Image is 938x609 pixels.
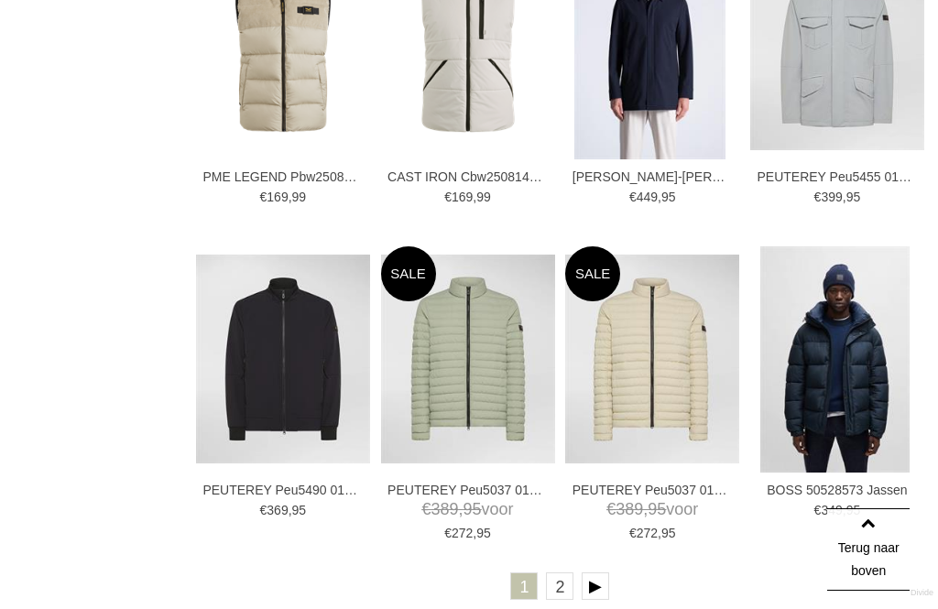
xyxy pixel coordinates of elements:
[814,503,822,517] span: €
[381,255,555,463] img: PEUTEREY Peu5037 01181971 Jassen
[760,246,910,473] img: BOSS 50528573 Jassen
[476,190,491,204] span: 99
[387,169,548,185] a: CAST IRON Cbw2508140 Jassen
[637,526,658,540] span: 272
[757,482,917,498] a: BOSS 50528573 Jassen
[292,503,307,517] span: 95
[444,190,452,204] span: €
[565,255,739,463] img: PEUTEREY Peu5037 01181971 Jassen
[814,190,822,204] span: €
[846,190,861,204] span: 95
[431,500,458,518] span: 389
[658,190,661,204] span: ,
[637,190,658,204] span: 449
[573,169,733,185] a: [PERSON_NAME]-[PERSON_NAME]
[473,190,476,204] span: ,
[202,482,363,498] a: PEUTEREY Peu5490 01191981 Jassen
[573,482,733,498] a: PEUTEREY Peu5037 01181971 Jassen
[260,190,267,204] span: €
[661,526,676,540] span: 95
[629,190,637,204] span: €
[510,572,538,600] a: 1
[289,503,292,517] span: ,
[289,190,292,204] span: ,
[444,526,452,540] span: €
[821,503,842,517] span: 349
[452,526,473,540] span: 272
[843,503,846,517] span: ,
[267,190,288,204] span: 169
[648,500,666,518] span: 95
[843,190,846,204] span: ,
[846,503,861,517] span: 95
[629,526,637,540] span: €
[387,482,548,498] a: PEUTEREY Peu5037 01181971 Jassen
[546,572,573,600] a: 2
[821,190,842,204] span: 399
[421,500,431,518] span: €
[292,190,307,204] span: 99
[260,503,267,517] span: €
[606,500,616,518] span: €
[267,503,288,517] span: 369
[452,190,473,204] span: 169
[464,500,482,518] span: 95
[196,255,370,463] img: PEUTEREY Peu5490 01191981 Jassen
[573,498,733,521] span: voor
[643,500,648,518] span: ,
[387,498,548,521] span: voor
[476,526,491,540] span: 95
[473,526,476,540] span: ,
[757,169,917,185] a: PEUTEREY Peu5455 01191981 Jassen
[202,169,363,185] a: PME LEGEND Pbw2508100 Jassen
[459,500,464,518] span: ,
[661,190,676,204] span: 95
[827,508,910,591] a: Terug naar boven
[616,500,643,518] span: 389
[658,526,661,540] span: ,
